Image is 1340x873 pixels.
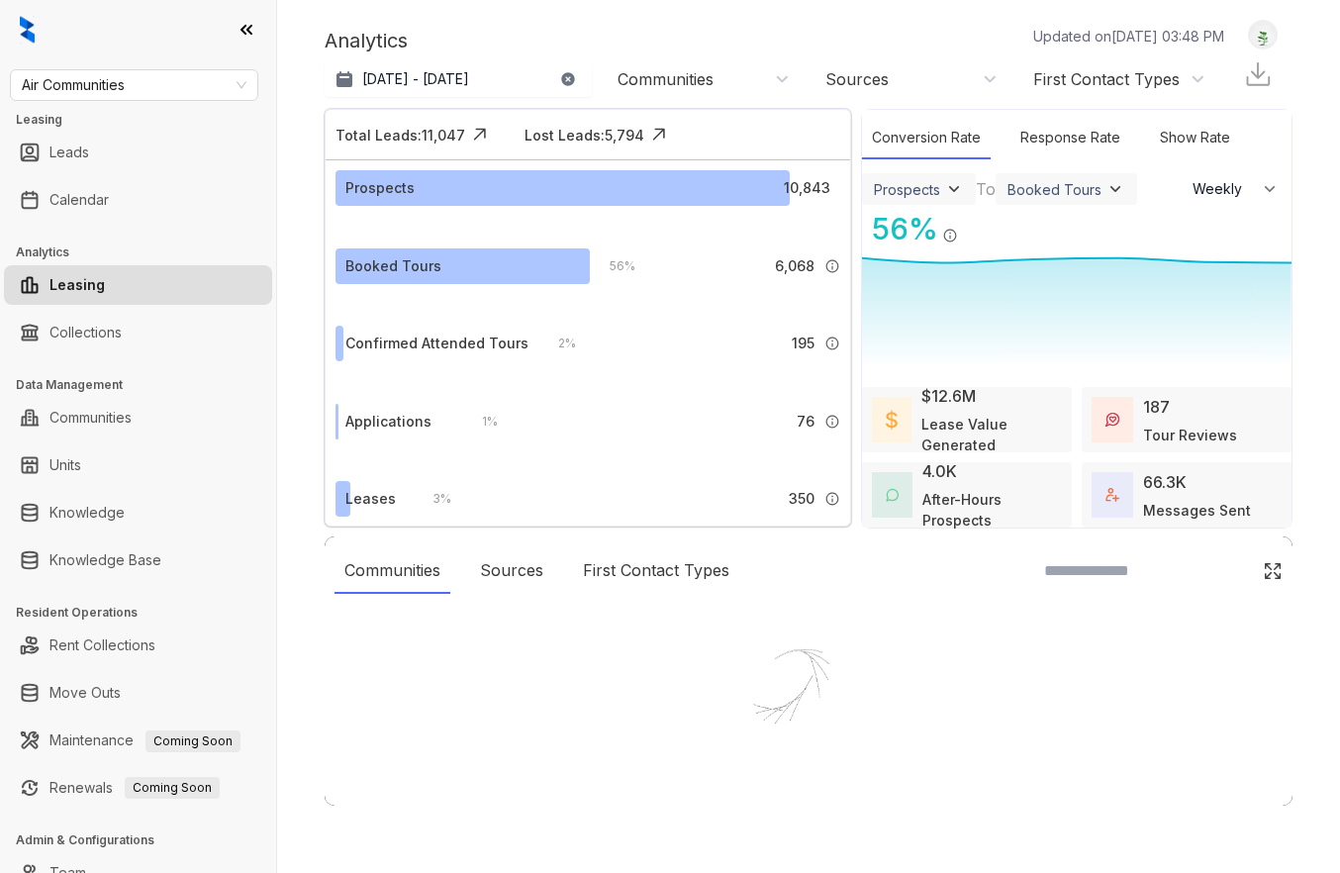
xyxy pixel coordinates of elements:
[16,831,276,849] h3: Admin & Configurations
[1105,179,1125,199] img: ViewFilterArrow
[4,721,272,760] li: Maintenance
[4,180,272,220] li: Calendar
[1010,117,1130,159] div: Response Rate
[824,258,840,274] img: Info
[49,133,89,172] a: Leads
[16,111,276,129] h3: Leasing
[49,313,122,352] a: Collections
[825,68,889,90] div: Sources
[49,493,125,533] a: Knowledge
[49,398,132,437] a: Communities
[1105,488,1119,502] img: TotalFum
[789,488,814,510] span: 350
[145,730,240,752] span: Coming Soon
[1033,68,1180,90] div: First Contact Types
[1193,179,1253,199] span: Weekly
[1143,395,1170,419] div: 187
[335,125,465,145] div: Total Leads: 11,047
[345,177,415,199] div: Prospects
[470,548,553,594] div: Sources
[22,70,246,100] span: Air Communities
[797,411,814,433] span: 76
[345,488,396,510] div: Leases
[4,673,272,713] li: Move Outs
[886,488,899,502] img: AfterHoursConversations
[49,445,81,485] a: Units
[20,16,35,44] img: logo
[590,255,635,277] div: 56 %
[1033,26,1224,47] p: Updated on [DATE] 03:48 PM
[4,540,272,580] li: Knowledge Base
[1007,181,1101,198] div: Booked Tours
[921,414,1062,455] div: Lease Value Generated
[462,411,498,433] div: 1 %
[922,489,1062,531] div: After-Hours Prospects
[49,768,220,808] a: RenewalsComing Soon
[49,180,109,220] a: Calendar
[1243,59,1273,89] img: Download
[465,120,495,149] img: Click Icon
[125,777,220,799] span: Coming Soon
[49,540,161,580] a: Knowledge Base
[1263,561,1283,581] img: Click Icon
[1221,562,1238,579] img: SearchIcon
[774,804,844,824] div: Loading...
[345,411,431,433] div: Applications
[862,117,991,159] div: Conversion Rate
[792,333,814,354] span: 195
[4,398,272,437] li: Communities
[16,243,276,261] h3: Analytics
[1105,413,1119,427] img: TourReviews
[886,410,898,431] img: LeaseValue
[49,673,121,713] a: Move Outs
[1143,500,1251,521] div: Messages Sent
[4,493,272,533] li: Knowledge
[1181,171,1292,207] button: Weekly
[1150,117,1240,159] div: Show Rate
[618,68,714,90] div: Communities
[335,548,450,594] div: Communities
[538,333,576,354] div: 2 %
[325,61,592,97] button: [DATE] - [DATE]
[824,336,840,351] img: Info
[4,313,272,352] li: Collections
[824,491,840,507] img: Info
[784,177,830,199] span: 10,843
[644,120,674,149] img: Click Icon
[4,768,272,808] li: Renewals
[775,255,814,277] span: 6,068
[573,548,739,594] div: First Contact Types
[16,376,276,394] h3: Data Management
[4,133,272,172] li: Leads
[345,333,528,354] div: Confirmed Attended Tours
[1249,25,1277,46] img: UserAvatar
[345,255,441,277] div: Booked Tours
[710,606,908,804] img: Loader
[1143,425,1237,445] div: Tour Reviews
[49,265,105,305] a: Leasing
[4,626,272,665] li: Rent Collections
[824,414,840,430] img: Info
[325,26,408,55] p: Analytics
[4,265,272,305] li: Leasing
[921,384,976,408] div: $12.6M
[525,125,644,145] div: Lost Leads: 5,794
[976,177,996,201] div: To
[874,181,940,198] div: Prospects
[49,626,155,665] a: Rent Collections
[16,604,276,622] h3: Resident Operations
[958,210,988,240] img: Click Icon
[362,69,469,89] p: [DATE] - [DATE]
[862,207,938,251] div: 56 %
[413,488,451,510] div: 3 %
[922,459,957,483] div: 4.0K
[4,445,272,485] li: Units
[1143,470,1187,494] div: 66.3K
[942,228,958,243] img: Info
[944,179,964,199] img: ViewFilterArrow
